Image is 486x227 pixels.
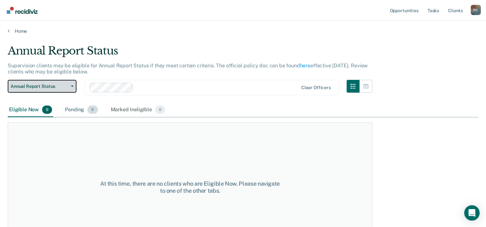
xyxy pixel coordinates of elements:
img: Recidiviz [7,7,38,14]
div: Open Intercom Messenger [464,205,480,221]
a: Home [8,28,478,34]
button: Profile dropdown button [471,5,481,15]
a: here [300,63,310,69]
span: 0 [42,105,52,114]
div: P C [471,5,481,15]
span: Annual Report Status [11,84,68,89]
span: 0 [155,105,165,114]
div: Annual Report Status [8,44,372,63]
div: At this time, there are no clients who are Eligible Now. Please navigate to one of the other tabs. [99,180,281,194]
span: 9 [87,105,98,114]
p: Supervision clients may be eligible for Annual Report Status if they meet certain criteria. The o... [8,63,367,75]
div: Pending9 [64,103,99,117]
button: Annual Report Status [8,80,76,93]
div: Marked Ineligible0 [110,103,167,117]
div: Clear officers [301,85,331,90]
div: Eligible Now0 [8,103,53,117]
